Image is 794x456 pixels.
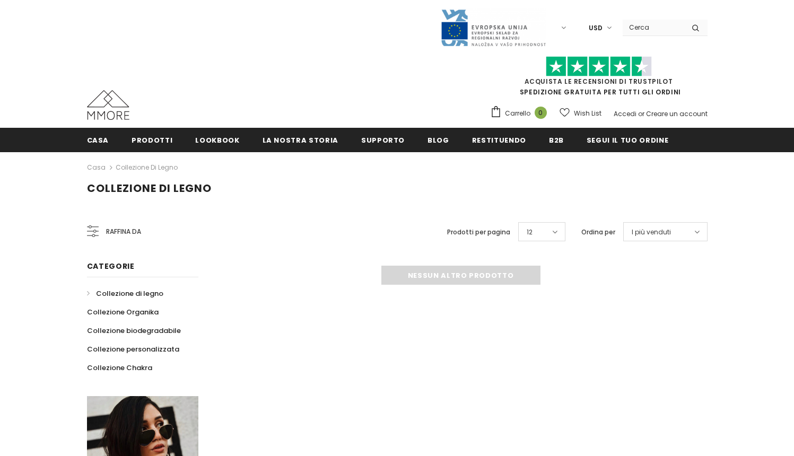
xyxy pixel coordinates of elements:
[440,8,546,47] img: Javni Razpis
[587,128,668,152] a: Segui il tuo ordine
[87,284,163,303] a: Collezione di legno
[195,135,239,145] span: Lookbook
[525,77,673,86] a: Acquista le recensioni di TrustPilot
[472,135,526,145] span: Restituendo
[490,106,552,121] a: Carrello 0
[87,161,106,174] a: Casa
[527,227,533,238] span: 12
[440,23,546,32] a: Javni Razpis
[87,358,152,377] a: Collezione Chakra
[87,326,181,336] span: Collezione biodegradabile
[638,109,644,118] span: or
[87,321,181,340] a: Collezione biodegradabile
[263,135,338,145] span: La nostra storia
[87,128,109,152] a: Casa
[106,226,141,238] span: Raffina da
[560,104,601,122] a: Wish List
[87,261,135,271] span: Categorie
[361,128,405,152] a: supporto
[646,109,708,118] a: Creare un account
[87,90,129,120] img: Casi MMORE
[587,135,668,145] span: Segui il tuo ordine
[472,128,526,152] a: Restituendo
[490,61,708,97] span: SPEDIZIONE GRATUITA PER TUTTI GLI ORDINI
[505,108,530,119] span: Carrello
[87,344,179,354] span: Collezione personalizzata
[195,128,239,152] a: Lookbook
[447,227,510,238] label: Prodotti per pagina
[574,108,601,119] span: Wish List
[581,227,615,238] label: Ordina per
[87,135,109,145] span: Casa
[427,128,449,152] a: Blog
[87,363,152,373] span: Collezione Chakra
[427,135,449,145] span: Blog
[614,109,636,118] a: Accedi
[589,23,603,33] span: USD
[549,128,564,152] a: B2B
[87,307,159,317] span: Collezione Organika
[263,128,338,152] a: La nostra storia
[132,128,172,152] a: Prodotti
[361,135,405,145] span: supporto
[87,181,212,196] span: Collezione di legno
[87,340,179,358] a: Collezione personalizzata
[132,135,172,145] span: Prodotti
[632,227,671,238] span: I più venduti
[623,20,684,35] input: Search Site
[116,163,178,172] a: Collezione di legno
[535,107,547,119] span: 0
[87,303,159,321] a: Collezione Organika
[546,56,652,77] img: Fidati di Pilot Stars
[549,135,564,145] span: B2B
[96,288,163,299] span: Collezione di legno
